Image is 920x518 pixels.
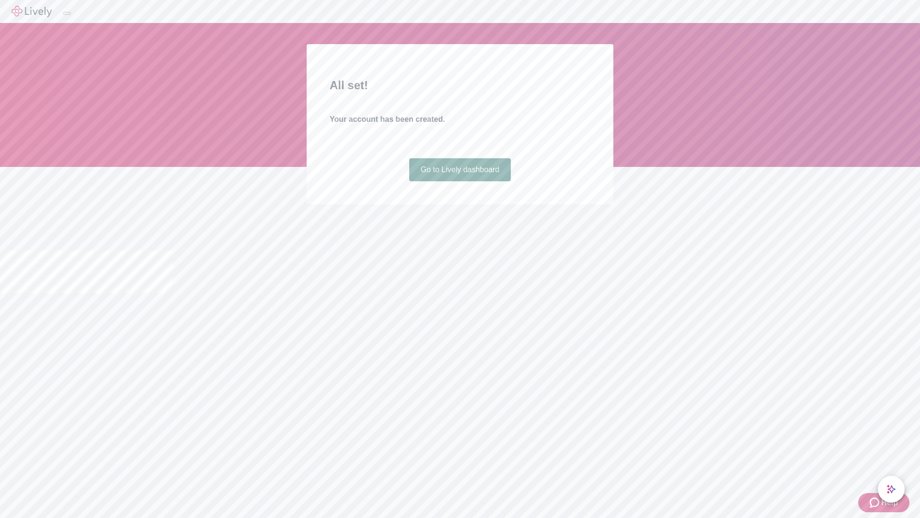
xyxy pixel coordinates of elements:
[881,497,898,508] span: Help
[870,497,881,508] svg: Zendesk support icon
[858,493,909,512] button: Zendesk support iconHelp
[330,114,590,125] h4: Your account has been created.
[409,158,511,181] a: Go to Lively dashboard
[330,77,590,94] h2: All set!
[63,12,71,15] button: Log out
[886,484,896,494] svg: Lively AI Assistant
[878,476,905,503] button: chat
[11,6,52,17] img: Lively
